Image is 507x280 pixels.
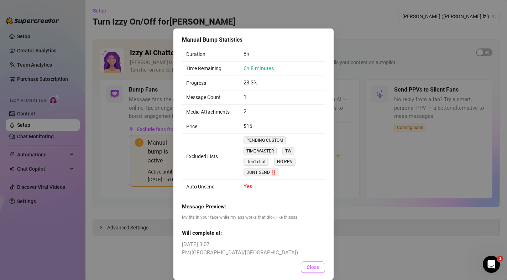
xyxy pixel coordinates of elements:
span: DONT SEND ‼️ [244,168,279,176]
span: TIME WASTER [244,147,277,155]
span: 1 [497,256,503,261]
td: Excluded Lists [182,134,239,180]
span: Yes [244,183,252,190]
td: Price [182,119,239,134]
span: 6h 8 minutes [244,65,274,72]
span: $15 [244,123,252,129]
strong: Will complete at: [182,230,222,236]
span: 23.3% [244,79,257,86]
span: [DATE] 3:07 PM ( [GEOGRAPHIC_DATA]/[GEOGRAPHIC_DATA] ) [182,240,325,257]
td: Auto Unsend [182,180,239,194]
span: NO PPV [274,158,296,166]
span: TW [282,147,294,155]
span: Close [307,264,319,270]
td: Duration [182,47,239,62]
span: 2 [244,108,246,115]
iframe: Intercom live chat [483,256,500,273]
td: Media Attachments [182,105,239,119]
td: Message Count [182,90,239,105]
button: Close [301,261,325,273]
td: Time Remaining [182,62,239,76]
span: 8h [244,51,249,57]
div: Manual Bump Statistics [182,36,325,44]
span: Don't chat [244,158,268,166]
td: Progress [182,76,239,90]
strong: Message Preview: [182,203,226,210]
span: PENDING CUSTOM [244,136,286,144]
span: My tits in your face while my ass works that dick, like thissss [182,214,325,221]
span: 1 [244,94,246,100]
